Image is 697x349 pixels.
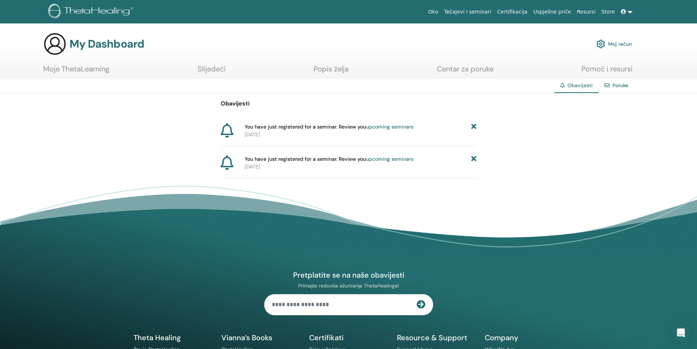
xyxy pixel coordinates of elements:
[581,64,633,79] a: Pomoć i resursi
[531,5,574,19] a: Uspješne priče
[599,5,618,19] a: Store
[245,123,413,131] span: You have just registered for a seminar. Review you
[596,38,605,50] img: cog.svg
[441,5,494,19] a: Tečajevi i seminari
[245,131,477,138] p: [DATE]
[567,82,593,89] span: Obavijesti
[574,5,599,19] a: Resursi
[672,324,690,342] div: Open Intercom Messenger
[366,156,413,162] a: upcoming seminars
[134,333,213,342] h5: Theta Healing
[366,123,413,130] a: upcoming seminars
[426,5,441,19] a: Oko
[612,82,628,89] a: Poruke
[314,64,349,79] a: Popis želja
[309,333,388,342] h5: Certifikati
[397,333,476,342] h5: Resource & Support
[221,333,300,342] h5: Vianna’s Books
[245,155,413,163] span: You have just registered for a seminar. Review you
[48,4,136,20] img: logo.png
[264,282,433,289] p: Primajte redovita ažuriranja ThetaHealinga!
[485,333,564,342] h5: Company
[264,270,433,280] h4: Pretplatite se na naše obavijesti
[221,99,477,108] p: Obavijesti
[70,37,144,51] h3: My Dashboard
[43,32,67,56] img: generic-user-icon.jpg
[198,64,226,79] a: Slijedeći
[43,64,109,79] a: Moje ThetaLearning
[596,36,632,52] a: Moj račun
[437,64,494,79] a: Centar za poruke
[494,5,531,19] a: Certifikacija
[245,163,477,171] p: [DATE]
